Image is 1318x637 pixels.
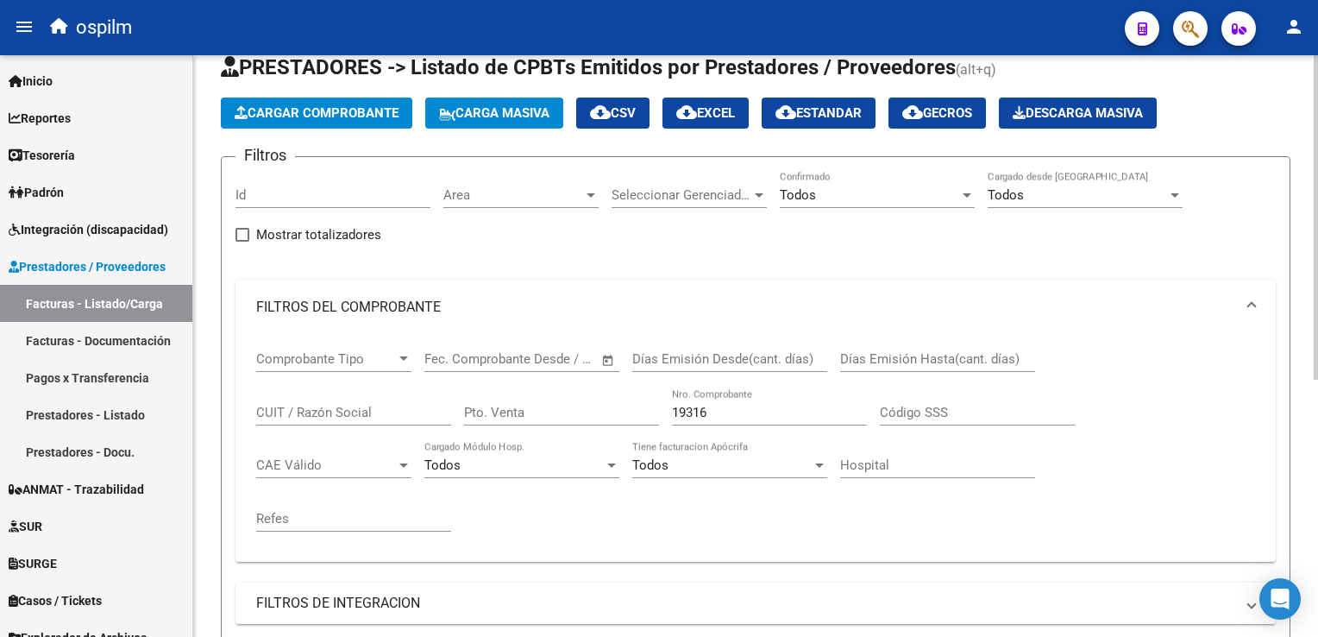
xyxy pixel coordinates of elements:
span: Area [443,187,583,203]
button: Open calendar [599,350,618,370]
span: Prestadores / Proveedores [9,257,166,276]
input: Fecha inicio [424,351,494,367]
span: Descarga Masiva [1013,105,1143,121]
mat-icon: cloud_download [902,102,923,123]
span: Todos [988,187,1024,203]
span: Padrón [9,183,64,202]
mat-icon: person [1283,16,1304,37]
span: EXCEL [676,105,735,121]
span: Tesorería [9,146,75,165]
mat-panel-title: FILTROS DE INTEGRACION [256,594,1234,613]
span: (alt+q) [956,61,996,78]
span: Inicio [9,72,53,91]
mat-expansion-panel-header: FILTROS DE INTEGRACION [235,583,1276,624]
span: SUR [9,517,42,536]
mat-icon: cloud_download [775,102,796,123]
span: PRESTADORES -> Listado de CPBTs Emitidos por Prestadores / Proveedores [221,55,956,79]
button: Descarga Masiva [999,98,1157,129]
span: Estandar [775,105,862,121]
span: ANMAT - Trazabilidad [9,480,144,499]
app-download-masive: Descarga masiva de comprobantes (adjuntos) [999,98,1157,129]
button: CSV [576,98,650,129]
span: Cargar Comprobante [235,105,399,121]
button: EXCEL [662,98,749,129]
input: Fecha fin [510,351,593,367]
span: CSV [590,105,636,121]
div: FILTROS DEL COMPROBANTE [235,335,1276,562]
span: Reportes [9,109,71,128]
button: Estandar [762,98,876,129]
span: Integración (discapacidad) [9,220,168,239]
span: Todos [780,187,816,203]
span: Comprobante Tipo [256,351,396,367]
span: CAE Válido [256,457,396,473]
mat-panel-title: FILTROS DEL COMPROBANTE [256,298,1234,317]
span: ospilm [76,9,132,47]
mat-icon: menu [14,16,35,37]
h3: Filtros [235,143,295,167]
mat-icon: cloud_download [590,102,611,123]
span: Gecros [902,105,972,121]
span: Casos / Tickets [9,591,102,610]
span: Mostrar totalizadores [256,224,381,245]
button: Gecros [888,98,986,129]
mat-icon: cloud_download [676,102,697,123]
span: Todos [424,457,461,473]
mat-expansion-panel-header: FILTROS DEL COMPROBANTE [235,280,1276,335]
button: Cargar Comprobante [221,98,412,129]
span: Todos [632,457,668,473]
div: Open Intercom Messenger [1259,578,1301,620]
span: SURGE [9,554,57,573]
span: Carga Masiva [439,105,549,121]
button: Carga Masiva [425,98,563,129]
span: Seleccionar Gerenciador [612,187,751,203]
